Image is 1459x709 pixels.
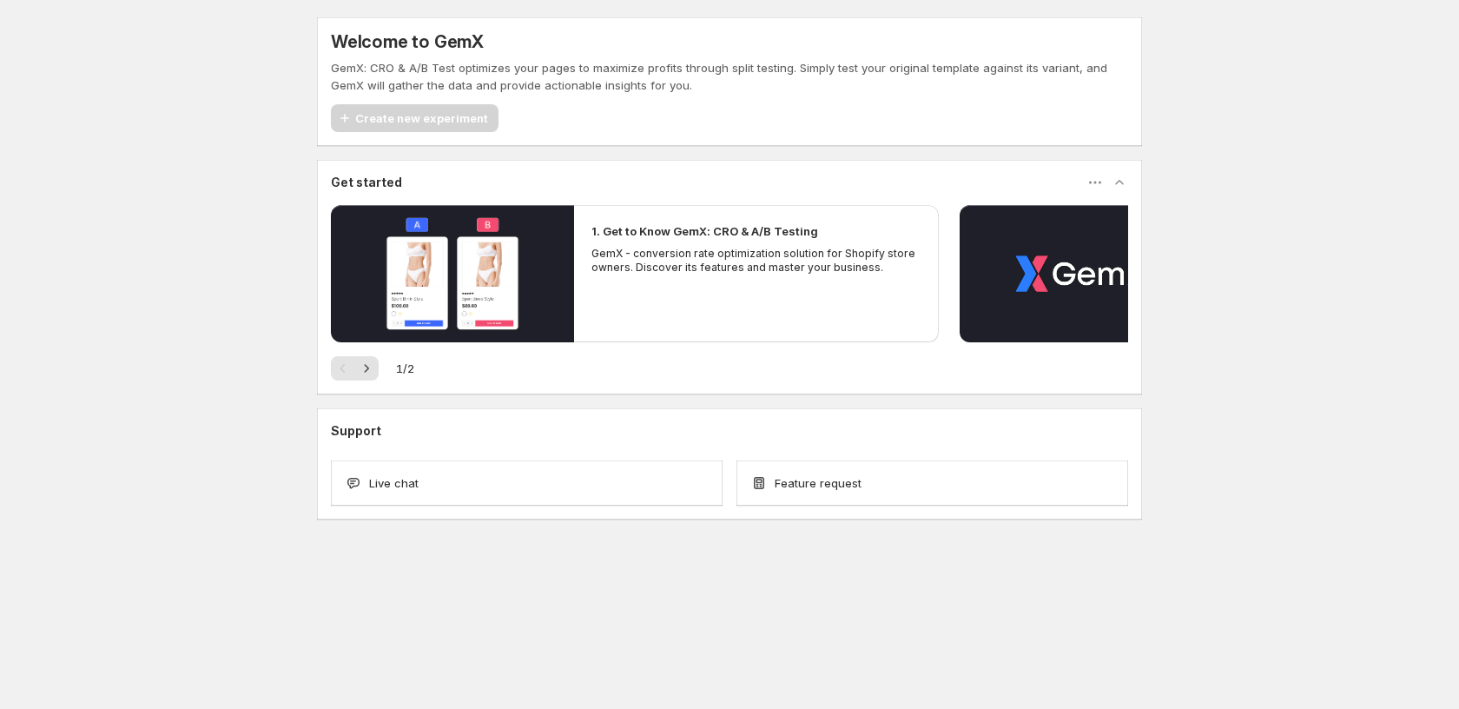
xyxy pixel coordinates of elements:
h3: Support [331,422,381,440]
p: GemX - conversion rate optimization solution for Shopify store owners. Discover its features and ... [591,247,921,275]
span: Feature request [775,474,862,492]
p: GemX: CRO & A/B Test optimizes your pages to maximize profits through split testing. Simply test ... [331,59,1128,94]
h3: Get started [331,174,402,191]
h2: 1. Get to Know GemX: CRO & A/B Testing [591,222,818,240]
span: Live chat [369,474,419,492]
span: 1 / 2 [396,360,414,377]
h5: Welcome to GemX [331,31,484,52]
